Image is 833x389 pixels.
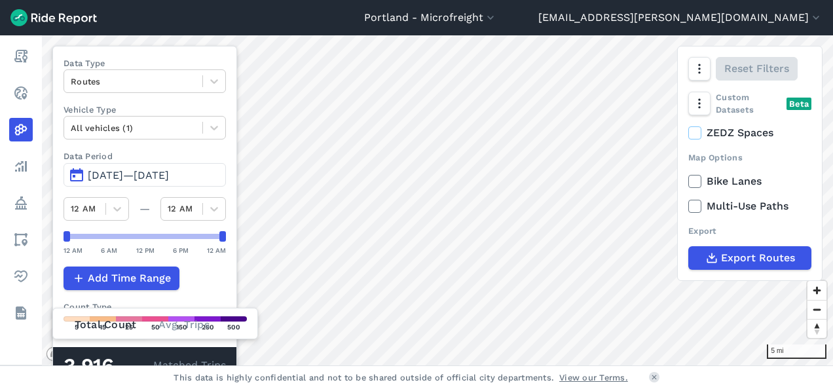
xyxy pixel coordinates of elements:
[716,57,798,81] button: Reset Filters
[129,201,160,217] div: —
[364,10,497,26] button: Portland - Microfreight
[42,35,833,365] canvas: Map
[101,244,117,256] div: 6 AM
[807,281,826,300] button: Zoom in
[64,244,83,256] div: 12 AM
[688,91,811,116] div: Custom Datasets
[88,169,169,181] span: [DATE]—[DATE]
[88,270,171,286] span: Add Time Range
[173,244,189,256] div: 6 PM
[688,151,811,164] div: Map Options
[9,118,33,141] a: Heatmaps
[10,9,97,26] img: Ride Report
[64,267,179,290] button: Add Time Range
[64,163,226,187] button: [DATE]—[DATE]
[688,198,811,214] label: Multi-Use Paths
[688,125,811,141] label: ZEDZ Spaces
[46,346,103,361] a: Mapbox logo
[724,61,789,77] span: Reset Filters
[688,246,811,270] button: Export Routes
[807,300,826,319] button: Zoom out
[787,98,811,110] div: Beta
[9,155,33,178] a: Analyze
[559,371,628,384] a: View our Terms.
[53,347,236,384] div: Matched Trips
[9,45,33,68] a: Report
[64,103,226,116] label: Vehicle Type
[9,265,33,288] a: Health
[9,301,33,325] a: Datasets
[64,57,226,69] label: Data Type
[538,10,823,26] button: [EMAIL_ADDRESS][PERSON_NAME][DOMAIN_NAME]
[767,344,826,359] div: 5 mi
[721,250,795,266] span: Export Routes
[207,244,226,256] div: 12 AM
[9,81,33,105] a: Realtime
[136,244,155,256] div: 12 PM
[64,150,226,162] label: Data Period
[9,191,33,215] a: Policy
[807,319,826,338] button: Reset bearing to north
[688,225,811,237] div: Export
[64,301,226,313] div: Count Type
[9,228,33,251] a: Areas
[64,358,153,375] div: 3,916
[688,174,811,189] label: Bike Lanes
